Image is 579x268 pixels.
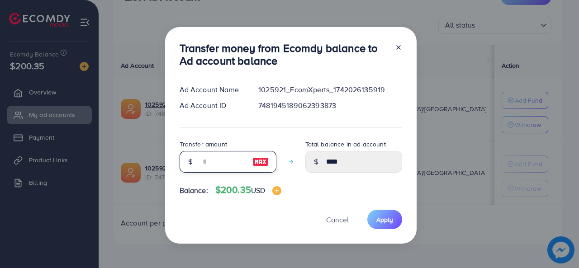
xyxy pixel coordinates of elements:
span: Cancel [326,215,349,225]
button: Apply [367,210,402,229]
img: image [252,156,269,167]
span: Balance: [180,185,208,196]
h3: Transfer money from Ecomdy balance to Ad account balance [180,42,388,68]
h4: $200.35 [215,184,282,196]
div: 1025921_EcomXperts_1742026135919 [251,85,409,95]
img: image [272,186,281,195]
label: Total balance in ad account [305,140,386,149]
div: Ad Account Name [172,85,252,95]
div: 7481945189062393873 [251,100,409,111]
div: Ad Account ID [172,100,252,111]
span: Apply [376,215,393,224]
span: USD [251,185,265,195]
button: Cancel [315,210,360,229]
label: Transfer amount [180,140,227,149]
